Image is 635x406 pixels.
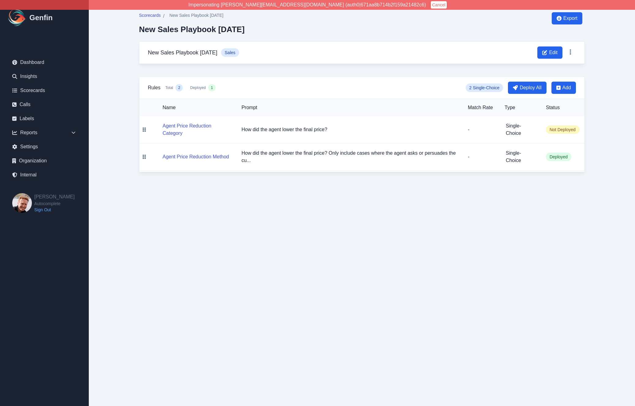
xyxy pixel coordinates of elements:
a: Internal [7,169,81,181]
span: Edit [549,49,558,56]
span: Export [563,15,577,22]
h5: Single-Choice [506,122,536,137]
button: Agent Price Reduction Method [163,153,229,161]
h1: Genfin [29,13,53,23]
span: / [163,13,164,20]
h3: Rules [148,84,160,91]
a: Dashboard [7,56,81,68]
h2: [PERSON_NAME] [34,193,75,201]
span: Total [165,85,173,90]
h5: Single-Choice [506,149,536,164]
h2: New Sales Playbook [DATE] [139,25,245,34]
a: Settings [7,141,81,153]
a: Scorecards [7,84,81,97]
button: Edit [537,46,562,59]
th: Status [541,99,584,116]
button: Agent Price Reduction Category [163,122,232,137]
button: Deploy All [508,82,546,94]
th: Prompt [237,99,463,116]
th: Match Rate [463,99,500,116]
span: Deployed [190,85,206,90]
img: Logo [7,8,27,28]
span: Sales [221,48,239,57]
button: Export [552,12,582,24]
p: - [468,153,495,161]
a: Insights [7,70,81,83]
span: 2 [178,85,180,90]
span: Deployed [546,153,571,161]
span: 2 Single-Choice [466,83,503,92]
a: Labels [7,113,81,125]
img: Brian Dunagan [12,193,32,213]
th: Type [500,99,541,116]
span: Scorecards [139,12,161,18]
span: 1 [211,85,213,90]
span: Deploy All [520,84,541,91]
a: Agent Price Reduction Category [163,131,232,136]
p: How did the agent lower the final price? Only include cases where the agent asks or persuades the... [242,149,458,164]
h3: New Sales Playbook [DATE] [148,48,217,57]
p: How did the agent lower the final price? [242,126,458,133]
a: Scorecards [139,12,161,20]
a: Calls [7,98,81,111]
div: Reports [7,127,81,139]
a: Agent Price Reduction Method [163,154,229,159]
a: Organization [7,155,81,167]
span: New Sales Playbook [DATE] [169,12,223,18]
span: Autocomplete [34,201,75,207]
button: Cancel [431,1,447,9]
th: Name [149,99,237,116]
span: Not Deployed [546,125,580,134]
p: - [468,126,495,133]
a: Sign Out [34,207,75,213]
span: Add [562,84,571,91]
button: Add [551,82,576,94]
